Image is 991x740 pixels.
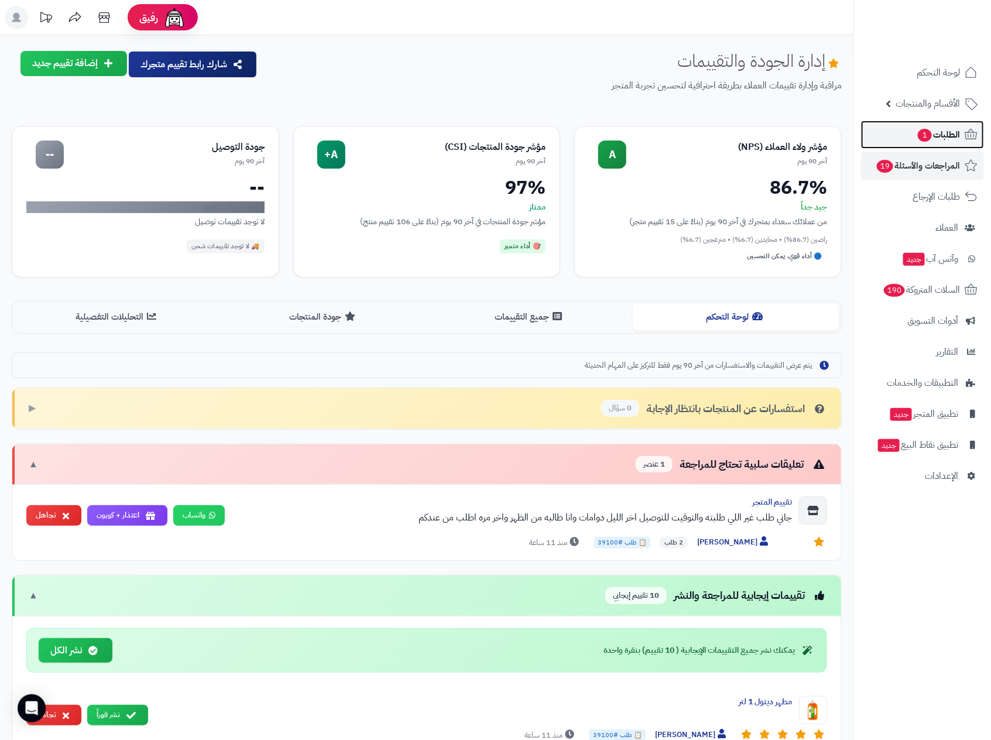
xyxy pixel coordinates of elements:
[36,141,64,169] div: --
[129,52,256,77] button: شارك رابط تقييم متجرك
[427,304,633,330] button: جميع التقييمات
[594,537,650,549] span: 📋 طلب #39100
[234,511,792,525] div: جاني طلب غير اللي طلبته والتوقيت للتوصيل اخر الليل دوامات وانا طالبه من الظهر واخر مره اطلب من عندكم
[633,304,839,330] button: لوحة التحكم
[64,156,265,166] div: آخر 90 يوم
[861,59,984,87] a: لوحة التحكم
[890,408,912,421] span: جديد
[39,638,112,663] button: نشر الكل
[157,696,792,708] div: مطهر ديتول 1 لتر
[31,6,60,32] a: تحديثات المنصة
[585,360,812,371] span: يتم عرض التقييمات والاستفسارات من آخر 90 يوم فقط للتركيز على المهام الحديثة
[589,215,827,228] div: من عملائك سعداء بمتجرك في آخر 90 يوم (بناءً على 15 تقييم متجر)
[911,9,980,33] img: logo-2.png
[936,344,958,360] span: التقارير
[861,431,984,459] a: تطبيق نقاط البيعجديد
[234,496,792,508] div: تقييم المتجر
[345,141,546,154] div: مؤشر جودة المنتجات (CSI)
[636,456,673,473] span: 1 عنصر
[589,235,827,245] div: راضين (86.7%) • محايدين (6.7%) • منزعجين (6.7%)
[87,505,167,526] button: اعتذار + كوبون
[15,304,221,330] button: التحليلات التفصيلية
[139,11,158,25] span: رفيق
[267,79,842,92] p: مراقبة وإدارة تقييمات العملاء بطريقة احترافية لتحسين تجربة المتجر
[896,95,960,112] span: الأقسام والمنتجات
[26,178,265,197] div: --
[907,313,958,329] span: أدوات التسويق
[589,178,827,197] div: 86.7%
[308,215,546,228] div: مؤشر جودة المنتجات في آخر 90 يوم (بناءً على 106 تقييم منتج)
[173,505,225,526] a: واتساب
[861,400,984,428] a: تطبيق المتجرجديد
[677,51,842,70] h1: إدارة الجودة والتقييمات
[799,696,827,724] img: Product
[861,245,984,273] a: وآتس آبجديد
[887,375,958,391] span: التطبيقات والخدمات
[876,157,960,174] span: المراجعات والأسئلة
[884,284,905,297] span: 190
[883,282,960,298] span: السلات المتروكة
[26,505,81,526] button: تجاهل
[605,587,827,604] div: تقييمات إيجابية للمراجعة والنشر
[601,400,827,417] div: استفسارات عن المنتجات بانتظار الإجابة
[18,694,46,722] div: Open Intercom Messenger
[626,141,827,154] div: مؤشر ولاء العملاء (NPS)
[308,201,546,213] div: ممتاز
[317,141,345,169] div: A+
[500,239,546,253] div: 🎯 أداء متميز
[917,64,960,81] span: لوحة التحكم
[29,458,38,471] span: ▼
[660,537,688,549] span: 2 طلب
[877,160,893,173] span: 19
[626,156,827,166] div: آخر 90 يوم
[861,183,984,211] a: طلبات الإرجاع
[902,251,958,267] span: وآتس آب
[925,468,958,484] span: الإعدادات
[918,129,932,142] span: 1
[903,253,925,266] span: جديد
[605,587,667,604] span: 10 تقييم إيجابي
[26,705,81,725] button: تجاهل
[308,178,546,197] div: 97%
[603,645,815,656] div: يمكنك نشر جميع التقييمات الإيجابية ( 10 تقييم) بنقرة واحدة
[187,239,265,253] div: 🚚 لا توجد تقييمات شحن
[861,121,984,149] a: الطلبات1
[861,307,984,335] a: أدوات التسويق
[861,369,984,397] a: التطبيقات والخدمات
[589,201,827,213] div: جيد جداً
[861,214,984,242] a: العملاء
[877,437,958,453] span: تطبيق نقاط البيع
[743,249,827,263] div: 🔵 أداء قوي، يمكن التحسين
[861,338,984,366] a: التقارير
[87,705,148,725] button: نشر فوراً
[697,536,771,549] span: [PERSON_NAME]
[26,201,265,213] div: لا توجد بيانات كافية
[889,406,958,422] span: تطبيق المتجر
[163,6,186,29] img: ai-face.png
[26,215,265,228] div: لا توجد تقييمات توصيل
[917,126,960,143] span: الطلبات
[878,439,900,452] span: جديد
[861,276,984,304] a: السلات المتروكة190
[529,537,582,549] span: منذ 11 ساعة
[64,141,265,154] div: جودة التوصيل
[636,456,827,473] div: تعليقات سلبية تحتاج للمراجعة
[598,141,626,169] div: A
[861,462,984,490] a: الإعدادات
[935,220,958,236] span: العملاء
[913,189,960,205] span: طلبات الإرجاع
[601,400,639,417] span: 0 سؤال
[29,589,38,602] span: ▼
[20,51,127,76] button: إضافة تقييم جديد
[345,156,546,166] div: آخر 90 يوم
[221,304,427,330] button: جودة المنتجات
[861,152,984,180] a: المراجعات والأسئلة19
[29,402,36,415] span: ▶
